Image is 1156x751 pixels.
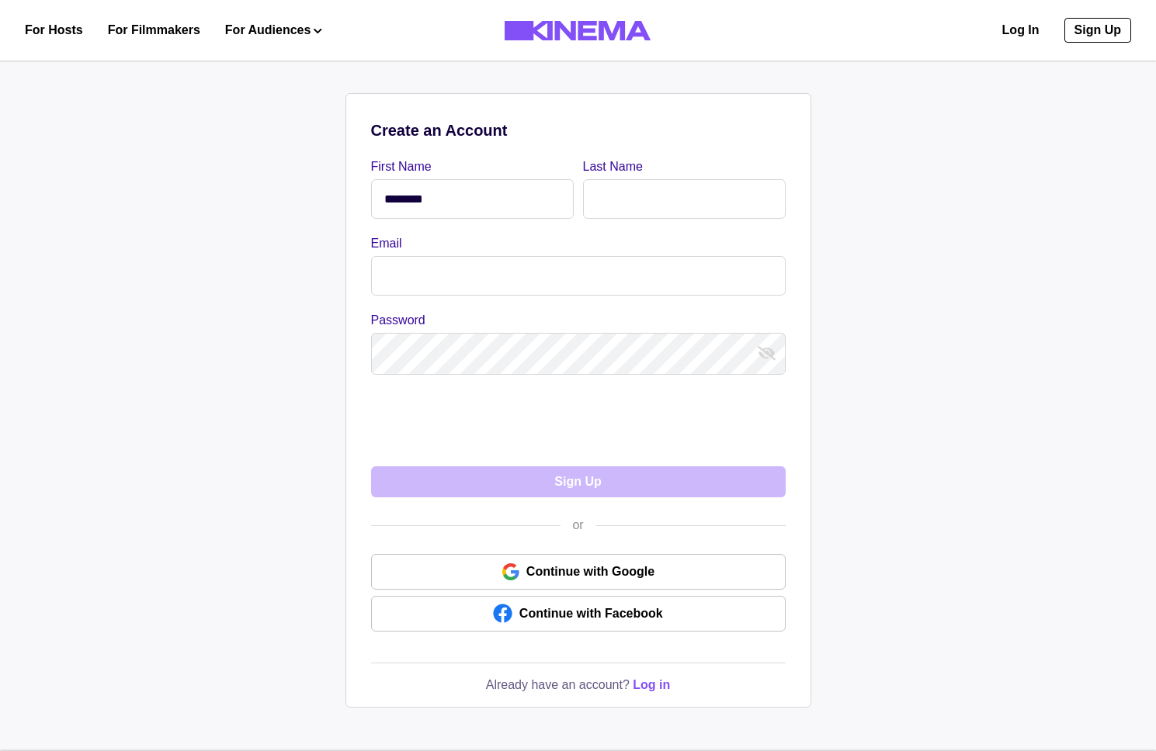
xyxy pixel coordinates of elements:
a: Already have an account? Log in [486,676,670,694]
a: For Hosts [25,21,83,40]
label: Email [371,234,776,253]
a: Log In [1002,21,1040,40]
a: For Filmmakers [108,21,200,40]
a: Continue with Facebook [371,596,786,632]
div: or [560,516,595,535]
label: First Name [371,157,564,176]
p: Create an Account [371,119,786,142]
span: Log in [633,678,670,691]
label: Last Name [583,157,776,176]
a: Sign Up [1064,18,1131,43]
iframe: reCAPTCHA [371,390,607,451]
a: Continue with Google [371,554,786,590]
button: show password [755,341,779,366]
button: Sign Up [371,466,786,497]
button: For Audiences [225,21,322,40]
label: Password [371,311,776,330]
